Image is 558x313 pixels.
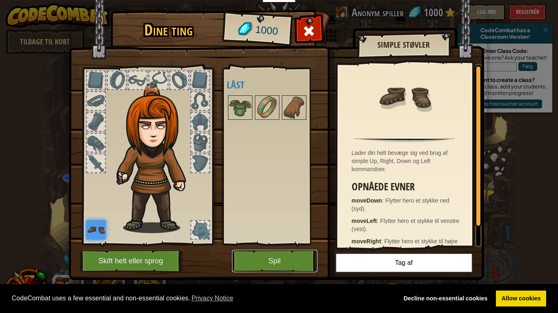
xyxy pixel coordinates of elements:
span: Flytter hero et stykke til venstre (vest). [352,218,460,232]
h3: Opnåede evner [352,181,462,192]
h1: Dine ting [116,22,221,39]
img: portrait.png [229,96,252,119]
a: learn more about cookies [190,292,235,304]
img: portrait.png [283,96,306,119]
img: hr.png [354,137,455,142]
button: Skift helt eller sprog [80,250,184,272]
img: portrait.png [378,70,431,123]
h2: Simple støvler [365,40,442,49]
a: allow cookies [496,291,546,307]
strong: moveRight [352,238,381,245]
a: deny cookies [398,291,493,307]
button: Tag af [335,253,473,273]
span: : [381,238,384,245]
img: hair_f2.png [113,83,201,233]
h4: Låst [227,79,323,90]
span: Flytter hero et stykke til højre (øst). [352,238,458,253]
span: CodeCombat uses a few essential and non-essential cookies. [12,292,392,304]
strong: moveLeft [352,218,377,224]
img: portrait.png [86,220,106,240]
span: : [382,197,385,204]
span: 1000 [254,22,279,39]
button: Spil [232,250,317,272]
span: : [377,218,380,224]
div: Lader din helt bevæge sig ved brug af simple Up, Right, Down og Left kommandoer. [352,149,462,173]
img: portrait.png [256,96,279,119]
span: Flytter hero et stykke ned (syd). [352,197,450,212]
strong: moveDown [352,197,382,204]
